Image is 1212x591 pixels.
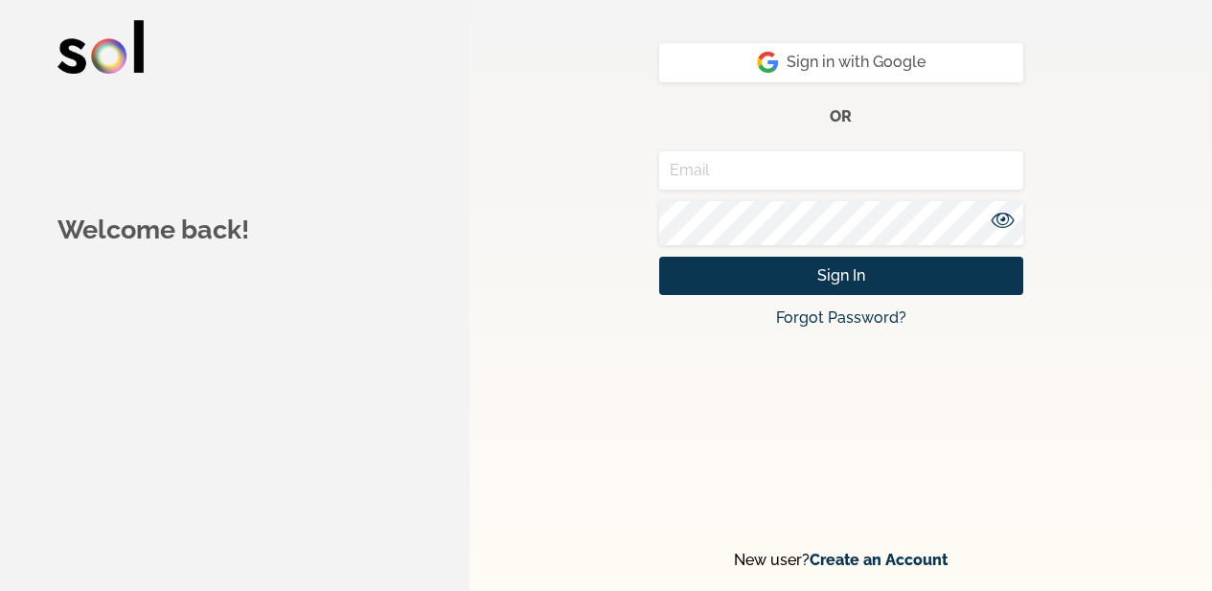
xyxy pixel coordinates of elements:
[57,211,439,250] h1: Welcome back!
[757,51,779,74] img: google
[659,43,1023,82] button: googleSign in with Google
[659,151,1023,191] input: Email
[57,20,144,74] img: logo
[659,257,1023,296] button: Sign In
[659,94,1023,151] div: or
[659,549,1023,572] div: New user?
[817,264,865,287] span: Sign In
[757,51,926,74] span: Sign in with Google
[810,551,948,569] a: Create an Account
[776,308,906,327] a: Forgot Password?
